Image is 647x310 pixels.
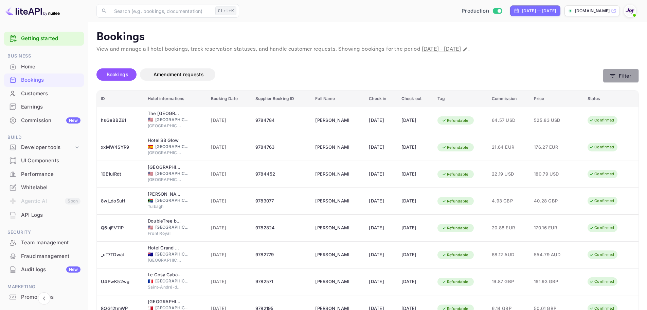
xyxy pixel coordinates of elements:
span: Bookings [107,71,128,77]
span: [GEOGRAPHIC_DATA] [155,170,189,177]
a: Home [4,60,84,73]
span: Australia [148,252,153,257]
a: Whitelabel [4,181,84,194]
div: xxMW4SYR9 [101,142,140,153]
div: Luisa Isabel Silva de Lapuerta [315,223,349,233]
a: CommissionNew [4,114,84,127]
span: United States of America [148,172,153,176]
span: 180.79 USD [534,170,568,178]
span: Front Royal [148,230,182,236]
div: UI Components [21,157,80,165]
span: 525.83 USD [534,117,568,124]
div: Earnings [21,103,80,111]
div: Confirmed [585,277,618,286]
div: Fraud management [4,250,84,263]
button: Change date range [462,46,468,53]
a: Fraud management [4,250,84,262]
div: William Ammons [315,115,349,126]
span: [GEOGRAPHIC_DATA] [148,257,182,263]
span: 68.12 AUD [492,251,526,259]
span: [DATE] [211,251,247,259]
div: [DATE] [369,115,393,126]
span: Amendment requests [154,71,204,77]
div: Joan Brown [315,276,349,287]
div: Audit logs [21,266,80,274]
a: Performance [4,168,84,180]
a: Customers [4,87,84,100]
div: Rand Tower Hotel , Minneapolis, A Tribute Portfolio Hotel [148,164,182,171]
div: 9782824 [255,223,307,233]
span: [DATE] [211,144,247,151]
div: Refundable [437,197,473,206]
div: 9784763 [255,142,307,153]
span: 176.27 EUR [534,144,568,151]
div: Emma Goletsos [315,249,349,260]
th: Price [530,91,583,107]
div: Heidi Collyer [315,196,349,207]
span: United States of America [148,117,153,122]
p: [DOMAIN_NAME] [575,8,610,14]
img: With Joy [625,5,635,16]
div: Whitelabel [4,181,84,194]
div: Fraud management [21,252,80,260]
div: Customers [21,90,80,98]
a: Promo codes [4,291,84,303]
span: 170.16 EUR [534,224,568,232]
span: 21.64 EUR [492,144,526,151]
a: Bookings [4,74,84,86]
div: Refundable [437,224,473,232]
img: LiteAPI logo [5,5,60,16]
div: Lemberg Wine Estate [148,191,182,198]
div: Commission [21,117,80,125]
div: API Logs [21,211,80,219]
div: 9782571 [255,276,307,287]
div: Confirmed [585,224,618,232]
span: 40.28 GBP [534,197,568,205]
div: Earnings [4,100,84,114]
span: [DATE] [211,224,247,232]
div: Team management [21,239,80,247]
div: Confirmed [585,143,618,151]
span: Spain [148,145,153,149]
div: Bookings [21,76,80,84]
div: [DATE] [401,249,429,260]
div: 9784452 [255,169,307,180]
div: Confirmed [585,116,618,125]
th: Booking Date [207,91,251,107]
div: Getting started [4,32,84,46]
div: Q6ujFV7IP [101,223,140,233]
span: United States of America [148,225,153,230]
span: 19.87 GBP [492,278,526,285]
th: Tag [433,91,488,107]
button: Filter [603,69,639,83]
div: Developer tools [4,142,84,153]
div: Performance [21,170,80,178]
div: Home [21,63,80,71]
div: [DATE] — [DATE] [522,8,556,14]
div: Performance [4,168,84,181]
span: Build [4,134,84,141]
span: [GEOGRAPHIC_DATA] [155,278,189,284]
span: Security [4,229,84,236]
div: 9784784 [255,115,307,126]
span: [DATE] - [DATE] [422,46,461,53]
div: 10E1ulRdt [101,169,140,180]
div: New [66,117,80,124]
div: [DATE] [369,169,393,180]
span: Saint-André-de-Cubzac [148,284,182,290]
span: France [148,279,153,283]
a: Getting started [21,35,80,43]
th: Supplier Booking ID [251,91,311,107]
div: Refundable [437,116,473,125]
div: Confirmed [585,170,618,178]
div: Maria elisa Ayala [315,142,349,153]
span: [GEOGRAPHIC_DATA] [155,144,189,150]
div: [DATE] [401,142,429,153]
span: Production [462,7,489,15]
p: View and manage all hotel bookings, track reservation statuses, and handle customer requests. Sho... [96,45,639,53]
div: Amanda Hardyman [315,169,349,180]
a: UI Components [4,154,84,167]
th: Full Name [311,91,365,107]
div: 8wj_doSuH [101,196,140,207]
